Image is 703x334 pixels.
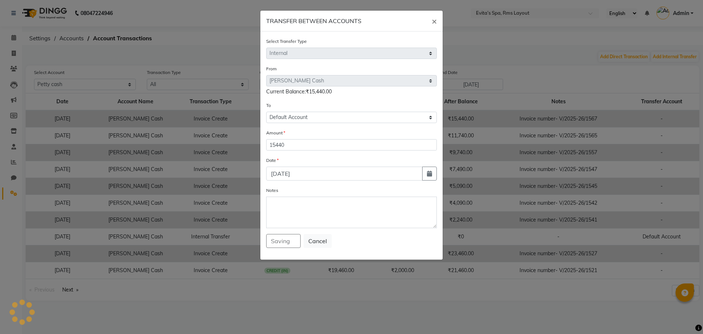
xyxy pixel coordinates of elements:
label: From [266,66,277,72]
label: Amount [266,130,285,136]
button: Cancel [304,234,332,248]
span: Current Balance:₹15,440.00 [266,88,332,95]
button: Close [426,11,443,31]
h6: TRANSFER BETWEEN ACCOUNTS [266,16,361,25]
label: To [266,102,271,109]
span: × [432,15,437,26]
label: Notes [266,187,278,194]
label: Select Transfer Type [266,38,307,45]
label: Date [266,157,279,164]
